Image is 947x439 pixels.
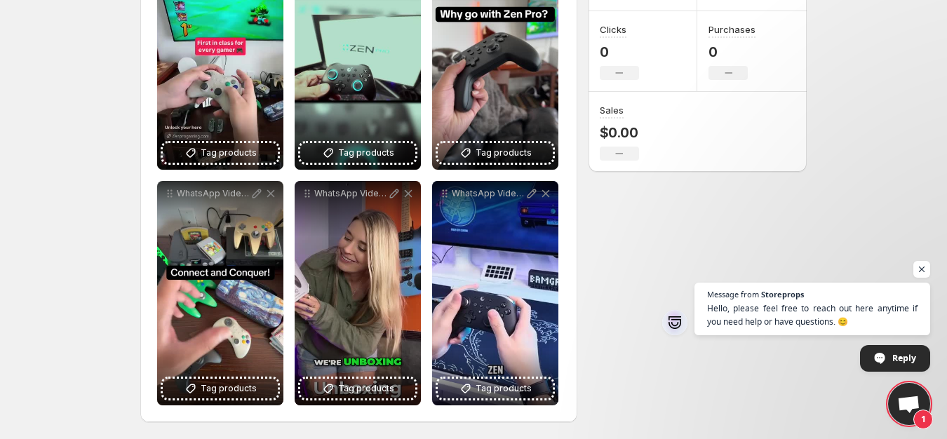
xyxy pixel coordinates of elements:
div: Open chat [888,383,930,425]
p: 0 [708,43,755,60]
h3: Purchases [708,22,755,36]
div: WhatsApp Video [DATE] at 70356 PMTag products [157,181,283,405]
p: 0 [600,43,639,60]
span: Tag products [476,381,532,396]
span: Tag products [338,146,394,160]
h3: Clicks [600,22,626,36]
span: Tag products [201,381,257,396]
button: Tag products [300,379,415,398]
span: Reply [892,346,916,370]
p: WhatsApp Video [DATE] at 190842_1a51c00a [314,188,387,199]
span: Storeprops [761,290,804,298]
div: WhatsApp Video [DATE] at 190905_409ce994Tag products [432,181,558,405]
button: Tag products [300,143,415,163]
span: Tag products [201,146,257,160]
button: Tag products [163,143,278,163]
button: Tag products [438,379,553,398]
div: WhatsApp Video [DATE] at 190842_1a51c00aTag products [295,181,421,405]
span: 1 [913,410,933,429]
h3: Sales [600,103,624,117]
span: Hello, please feel free to reach out here anytime if you need help or have questions. 😊 [707,302,918,328]
p: WhatsApp Video [DATE] at 190905_409ce994 [452,188,525,199]
p: $0.00 [600,124,639,141]
span: Tag products [338,381,394,396]
span: Tag products [476,146,532,160]
button: Tag products [438,143,553,163]
button: Tag products [163,379,278,398]
span: Message from [707,290,759,298]
p: WhatsApp Video [DATE] at 70356 PM [177,188,250,199]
